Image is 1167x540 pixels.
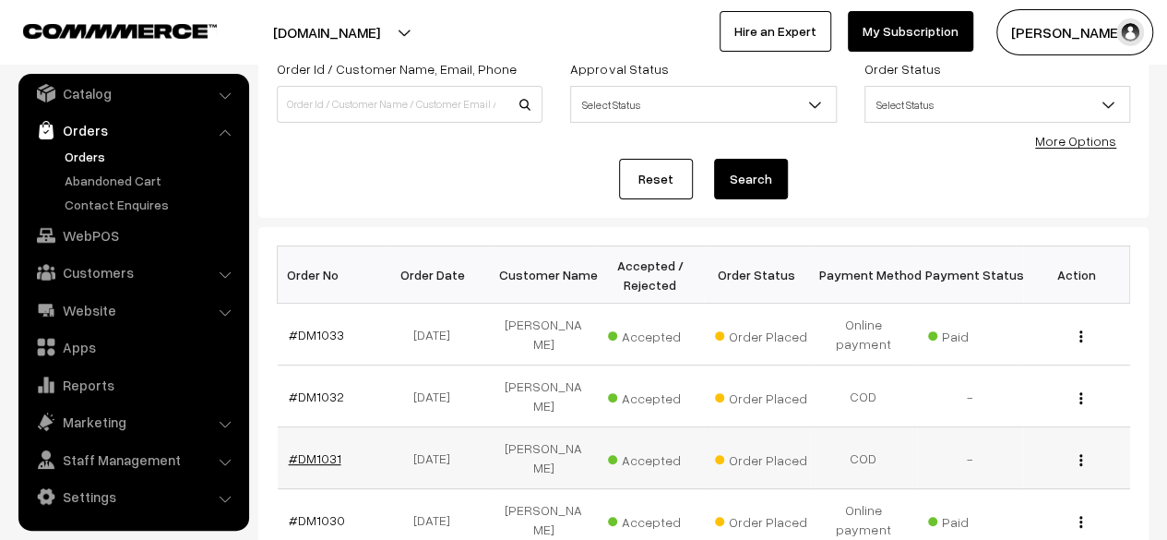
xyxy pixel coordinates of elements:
a: Marketing [23,405,243,438]
a: Hire an Expert [720,11,831,52]
a: Orders [60,147,243,166]
label: Approval Status [570,59,668,78]
img: Menu [1079,516,1082,528]
td: [DATE] [384,366,491,427]
span: Order Placed [715,446,807,470]
span: Select Status [571,89,835,121]
span: Accepted [608,322,700,346]
a: Customers [23,256,243,289]
th: Payment Status [917,246,1024,304]
a: Catalog [23,77,243,110]
a: WebPOS [23,219,243,252]
span: Accepted [608,446,700,470]
td: [PERSON_NAME] [491,366,598,427]
a: My Subscription [848,11,973,52]
span: Order Placed [715,322,807,346]
span: Select Status [864,86,1130,123]
img: COMMMERCE [23,24,217,38]
a: COMMMERCE [23,18,185,41]
th: Action [1023,246,1130,304]
td: COD [810,427,917,489]
span: Paid [928,508,1020,532]
input: Order Id / Customer Name / Customer Email / Customer Phone [277,86,542,123]
th: Accepted / Rejected [597,246,704,304]
span: Accepted [608,384,700,408]
td: [DATE] [384,427,491,489]
a: More Options [1035,133,1116,149]
td: Online payment [810,304,917,366]
button: [PERSON_NAME] [996,9,1153,55]
span: Paid [928,322,1020,346]
td: - [917,427,1024,489]
a: #DM1032 [289,389,344,404]
span: Accepted [608,508,700,532]
th: Order Date [384,246,491,304]
span: Order Placed [715,384,807,408]
td: [PERSON_NAME] [491,304,598,366]
a: Abandoned Cart [60,171,243,190]
img: Menu [1079,392,1082,404]
a: Apps [23,330,243,364]
span: Order Placed [715,508,807,532]
td: - [917,366,1024,427]
button: [DOMAIN_NAME] [208,9,445,55]
a: Reset [619,159,693,199]
button: Search [714,159,788,199]
a: Staff Management [23,443,243,476]
td: [PERSON_NAME] [491,427,598,489]
a: #DM1031 [289,450,341,466]
td: [DATE] [384,304,491,366]
th: Order No [278,246,385,304]
a: Orders [23,114,243,147]
a: #DM1030 [289,512,345,528]
a: Website [23,294,243,327]
label: Order Id / Customer Name, Email, Phone [277,59,517,78]
th: Customer Name [491,246,598,304]
img: user [1116,18,1144,46]
a: Reports [23,368,243,402]
a: Settings [23,480,243,513]
th: Payment Method [810,246,917,304]
td: COD [810,366,917,427]
label: Order Status [864,59,941,78]
span: Select Status [570,86,836,123]
img: Menu [1079,330,1082,342]
span: Select Status [865,89,1129,121]
img: Menu [1079,454,1082,466]
th: Order Status [704,246,811,304]
a: #DM1033 [289,327,344,342]
a: Contact Enquires [60,195,243,214]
